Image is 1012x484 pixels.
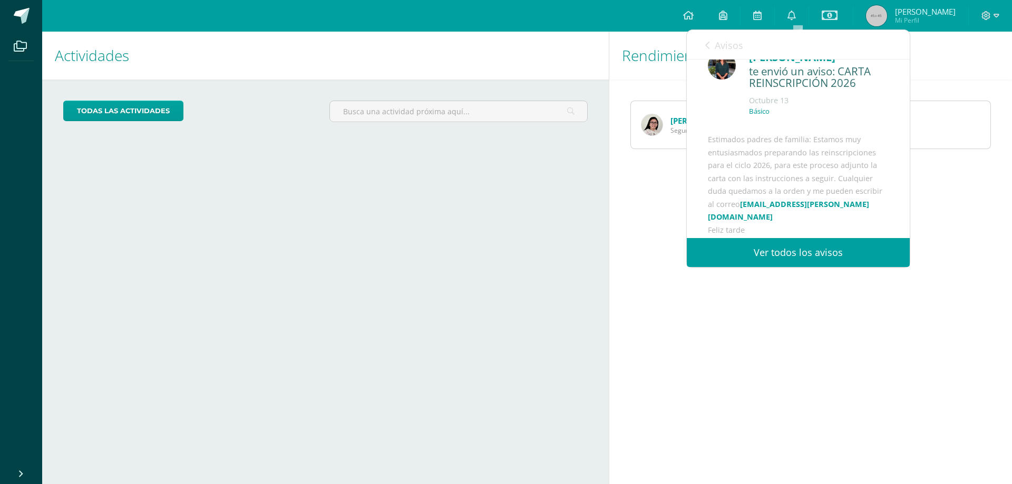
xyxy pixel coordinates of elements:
span: [PERSON_NAME] [895,6,956,17]
a: [EMAIL_ADDRESS][PERSON_NAME][DOMAIN_NAME] [708,199,869,222]
h1: Actividades [55,32,596,80]
a: todas las Actividades [63,101,183,121]
input: Busca una actividad próxima aquí... [330,101,587,122]
a: [PERSON_NAME] [670,115,733,126]
h1: Rendimiento de mis hijos [622,32,999,80]
div: Octubre 13 [749,95,889,106]
span: Avisos [715,39,743,52]
a: Ver todos los avisos [687,238,910,267]
span: Mi Perfil [895,16,956,25]
div: Estimados padres de familia: Estamos muy entusiasmados preparando las reinscripciones para el cic... [708,133,889,347]
p: Básico [749,107,770,116]
img: 2fdb7141f9c1269e32336e807ed613a6.png [708,52,736,80]
img: 45x45 [866,5,887,26]
div: te envió un aviso: CARTA REINSCRIPCIÓN 2026 [749,65,889,90]
img: 52bbd7ebeb8c66b435f9b93d231b3be3.png [641,114,663,135]
span: Segundo Básico [670,126,733,135]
